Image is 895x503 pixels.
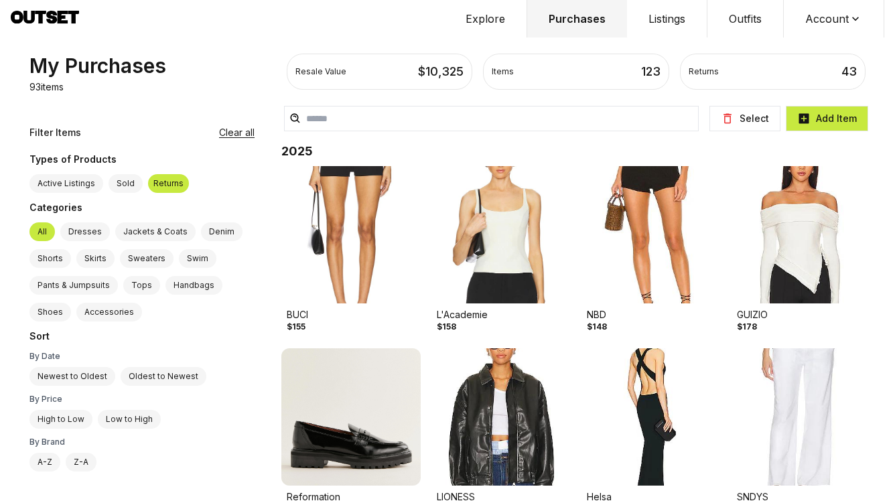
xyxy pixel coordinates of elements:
[732,166,871,338] a: Product ImageGUIZIO$178
[120,249,174,268] label: Sweaters
[581,348,721,486] img: Product Image
[29,153,255,169] div: Types of Products
[165,276,222,295] label: Handbags
[201,222,243,241] label: Denim
[431,166,571,338] a: Product ImageL'Academie$158
[737,321,757,332] div: $178
[76,303,142,321] label: Accessories
[219,126,255,139] button: Clear all
[709,106,780,131] button: Select
[281,166,421,338] a: Product ImageBUCI$155
[581,166,721,338] a: Product ImageNBD$148
[689,66,719,77] div: Returns
[109,174,143,193] label: Sold
[29,54,166,78] div: My Purchases
[841,62,857,81] div: 43
[115,222,196,241] label: Jackets & Coats
[29,80,64,94] p: 93 items
[121,367,206,386] label: Oldest to Newest
[281,166,421,303] img: Product Image
[418,62,464,81] div: $ 10,325
[431,348,571,486] img: Product Image
[437,321,456,332] div: $158
[29,437,255,447] div: By Brand
[29,303,71,321] label: Shoes
[29,276,118,295] label: Pants & Jumpsuits
[437,308,565,321] div: L'Academie
[786,106,868,131] button: Add Item
[431,166,571,303] img: Product Image
[737,308,866,321] div: GUIZIO
[29,351,255,362] div: By Date
[29,453,60,472] label: A-Z
[66,453,96,472] label: Z-A
[295,66,346,77] div: Resale Value
[492,66,514,77] div: Items
[581,166,721,303] img: Product Image
[29,126,81,139] div: Filter Items
[60,222,110,241] label: Dresses
[281,348,421,486] img: Product Image
[287,321,305,332] div: $155
[732,348,871,486] img: Product Image
[587,321,607,332] div: $148
[587,308,715,321] div: NBD
[123,276,160,295] label: Tops
[179,249,216,268] label: Swim
[29,222,55,241] label: All
[29,410,92,429] label: High to Low
[281,142,871,161] h2: 2025
[29,174,103,193] label: Active Listings
[641,62,661,81] div: 123
[29,394,255,405] div: By Price
[29,249,71,268] label: Shorts
[29,330,255,346] div: Sort
[76,249,115,268] label: Skirts
[148,174,189,193] button: Returns
[29,367,115,386] label: Newest to Oldest
[29,201,255,217] div: Categories
[98,410,161,429] label: Low to High
[732,166,871,303] img: Product Image
[287,308,415,321] div: BUCI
